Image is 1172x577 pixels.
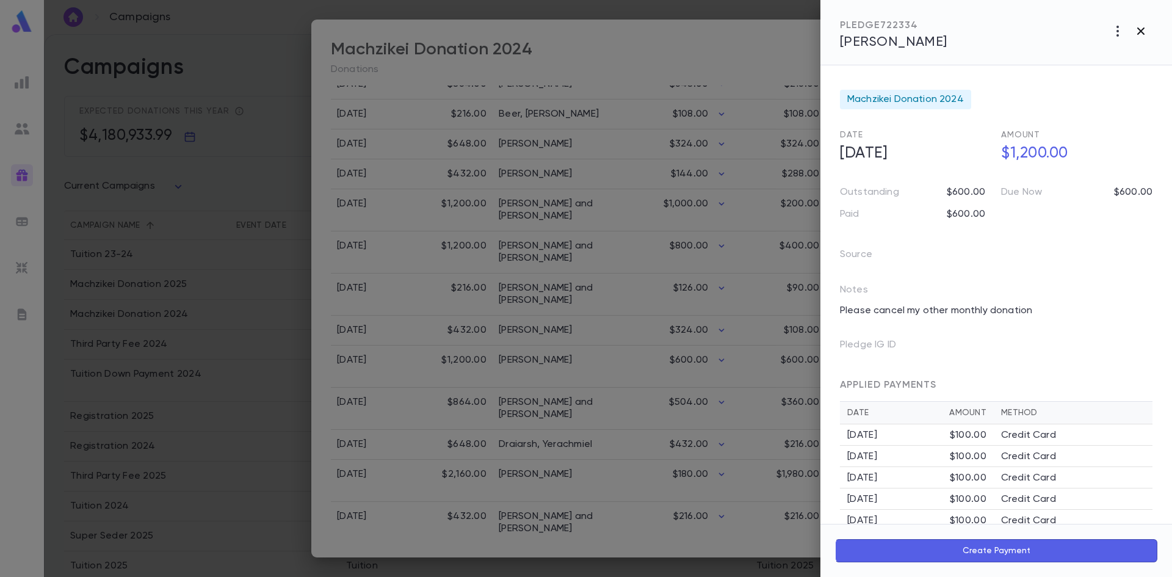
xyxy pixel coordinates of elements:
[847,515,950,527] div: [DATE]
[1001,472,1056,484] p: Credit Card
[833,141,991,167] h5: [DATE]
[947,186,985,198] p: $600.00
[847,408,949,418] div: Date
[840,380,936,390] span: APPLIED PAYMENTS
[840,284,868,301] p: Notes
[1001,451,1056,463] p: Credit Card
[1001,131,1040,139] span: Amount
[949,408,986,418] div: Amount
[1114,186,1152,198] p: $600.00
[840,90,971,109] div: Machzikei Donation 2024
[840,20,947,32] div: PLEDGE 722334
[950,515,986,527] div: $100.00
[840,335,916,360] p: Pledge IG ID
[840,208,859,220] p: Paid
[840,186,899,198] p: Outstanding
[840,245,892,269] p: Source
[847,472,950,484] div: [DATE]
[947,208,985,220] p: $600.00
[1001,515,1056,527] p: Credit Card
[847,93,964,106] span: Machzikei Donation 2024
[950,493,986,506] div: $100.00
[840,131,863,139] span: Date
[1001,186,1042,198] p: Due Now
[994,402,1152,424] th: Method
[950,429,986,441] div: $100.00
[840,35,947,49] span: [PERSON_NAME]
[1001,429,1056,441] p: Credit Card
[847,429,950,441] div: [DATE]
[1001,493,1056,506] p: Credit Card
[833,301,1152,321] div: Please cancel my other monthly donation
[950,451,986,463] div: $100.00
[950,472,986,484] div: $100.00
[847,493,950,506] div: [DATE]
[835,539,1157,562] button: Create Payment
[847,451,950,463] div: [DATE]
[994,141,1152,167] h5: $1,200.00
